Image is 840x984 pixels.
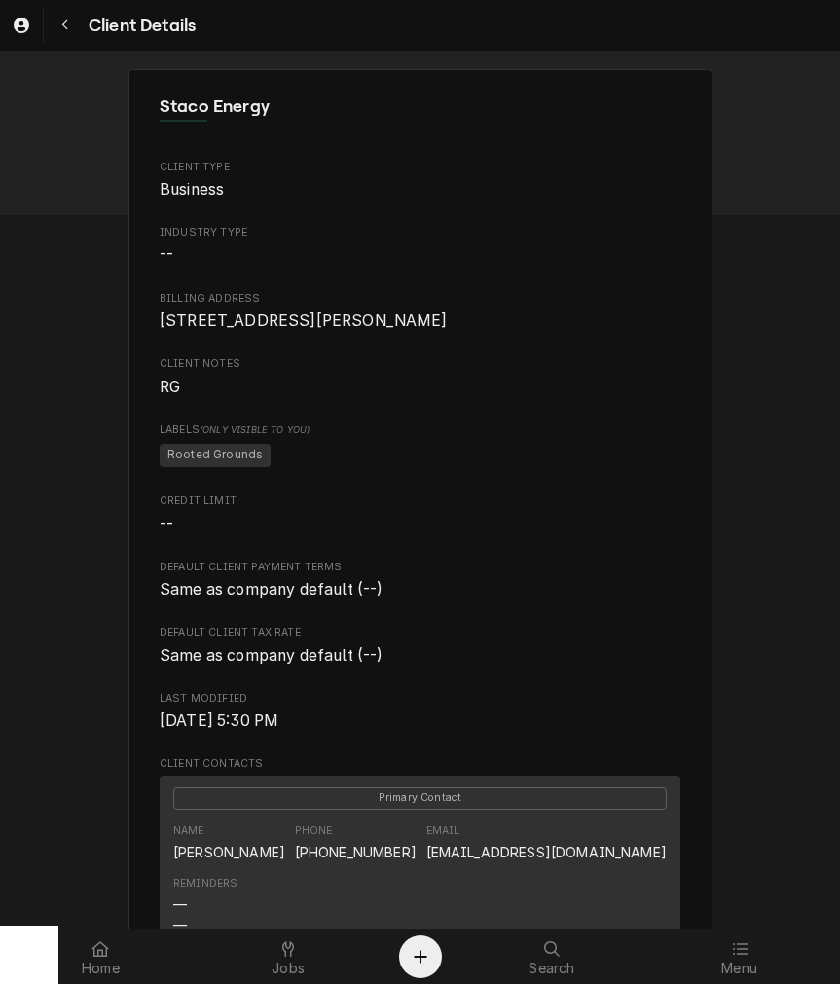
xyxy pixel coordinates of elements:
button: Create Object [399,935,442,978]
span: Client Contacts [160,756,680,772]
span: Client Details [83,13,196,39]
div: Last Modified [160,691,680,733]
span: Billing Address [160,291,680,307]
a: Jobs [196,933,382,980]
span: Client Notes [160,356,680,372]
div: Client Notes [160,356,680,398]
a: [PHONE_NUMBER] [295,844,417,860]
div: Reminders [173,876,237,935]
a: Go to Clients [4,8,39,43]
div: Client Type [160,160,680,201]
span: Last Modified [160,710,680,733]
span: Home [82,961,120,976]
div: [PERSON_NAME] [173,842,285,862]
span: Jobs [272,961,305,976]
div: Email [426,823,460,839]
div: Phone [295,823,333,839]
div: Credit Limit [160,493,680,535]
a: Search [459,933,645,980]
div: Primary [173,785,667,809]
span: Industry Type [160,225,680,240]
div: — [173,894,187,915]
button: Navigate back [48,8,83,43]
span: Labels [160,422,680,438]
div: Industry Type [160,225,680,267]
span: Last Modified [160,691,680,707]
a: Home [8,933,194,980]
span: Same as company default (--) [160,580,383,599]
div: Email [426,823,667,862]
div: Default Client Tax Rate [160,625,680,667]
div: [object Object] [160,422,680,470]
div: Billing Address [160,291,680,333]
div: Name [173,823,204,839]
div: Phone [295,823,417,862]
span: Industry Type [160,243,680,267]
div: Name [173,823,285,862]
span: Name [160,93,680,120]
span: Billing Address [160,310,680,333]
span: Default Client Payment Terms [160,560,680,575]
span: Credit Limit [160,513,680,536]
span: Client Type [160,178,680,201]
span: Search [529,961,574,976]
span: [object Object] [160,441,680,470]
a: [EMAIL_ADDRESS][DOMAIN_NAME] [426,844,667,860]
span: -- [160,515,173,533]
span: Default Client Payment Terms [160,578,680,601]
span: Menu [721,961,757,976]
span: [STREET_ADDRESS][PERSON_NAME] [160,311,448,330]
span: Client Type [160,160,680,175]
span: Primary Contact [173,787,667,810]
div: Default Client Payment Terms [160,560,680,601]
div: Contact [160,776,680,946]
span: RG [160,378,180,396]
div: Reminders [173,876,237,892]
div: — [173,915,187,935]
span: Default Client Tax Rate [160,644,680,668]
span: -- [160,245,173,264]
span: (Only Visible to You) [200,424,310,435]
span: Default Client Tax Rate [160,625,680,640]
span: [DATE] 5:30 PM [160,711,278,730]
span: Same as company default (--) [160,646,383,665]
a: Menu [646,933,832,980]
span: Rooted Grounds [160,444,271,467]
span: Business [160,180,224,199]
span: Credit Limit [160,493,680,509]
span: Client Notes [160,376,680,399]
div: Client Information [160,93,680,135]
